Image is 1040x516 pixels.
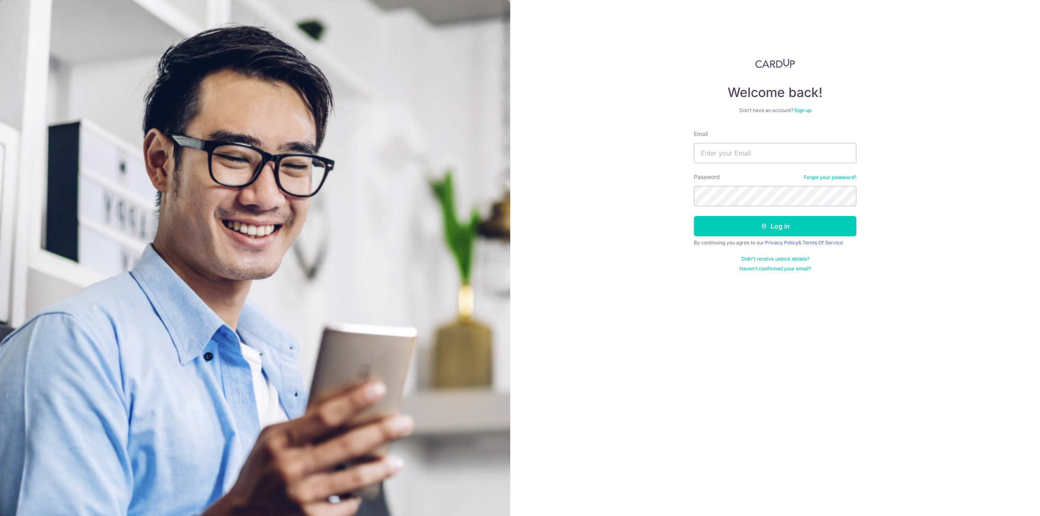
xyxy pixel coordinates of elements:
label: Password [694,173,720,181]
button: Log in [694,216,856,236]
a: Didn't receive unlock details? [741,256,809,262]
a: Haven't confirmed your email? [739,266,811,272]
label: Email [694,130,708,138]
a: Terms Of Service [802,240,843,246]
a: Sign up [794,107,811,113]
div: Don’t have an account? [694,107,856,114]
a: Forgot your password? [804,174,856,181]
h4: Welcome back! [694,84,856,101]
input: Enter your Email [694,143,856,163]
div: By continuing you agree to our & [694,240,856,246]
a: Privacy Policy [765,240,798,246]
img: CardUp Logo [755,58,795,68]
